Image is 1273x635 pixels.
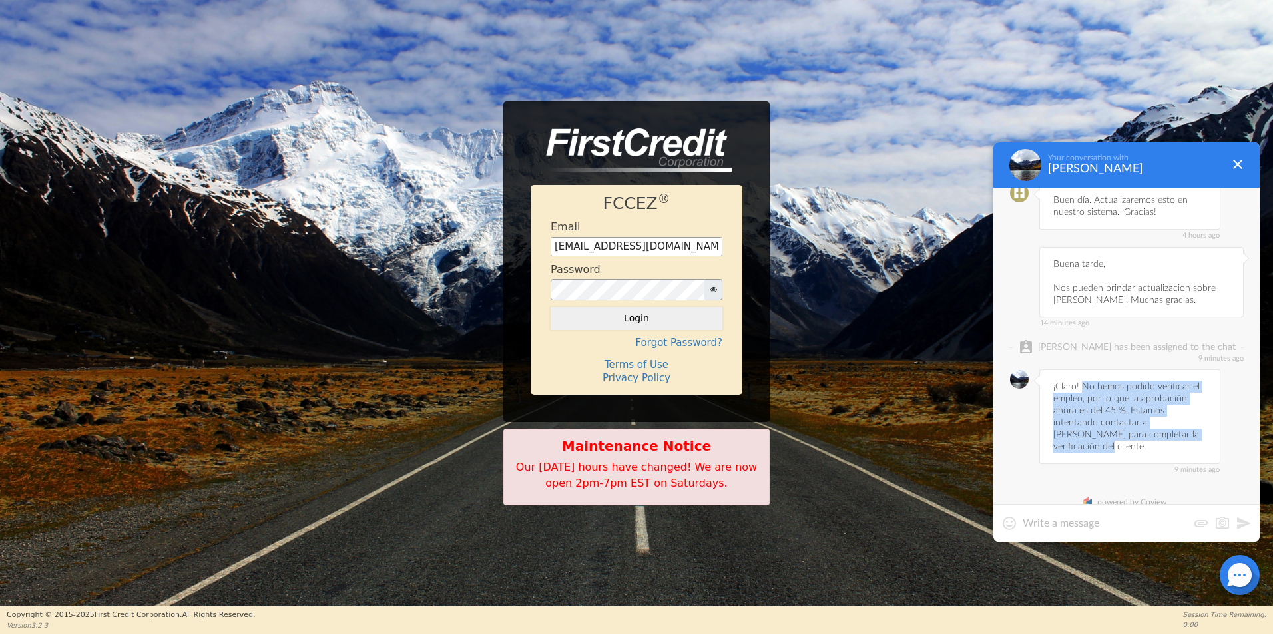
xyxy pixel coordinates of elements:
[551,220,580,233] h4: Email
[551,237,722,257] input: Enter email
[1039,369,1220,464] div: ¡Claro! No hemos podido verificar el empleo, por lo que la aprobación ahora es del 45 %. Estamos ...
[1009,355,1244,363] span: 9 minutes ago
[551,263,601,276] h4: Password
[182,610,255,619] span: All Rights Reserved.
[551,194,722,214] h1: FCCEZ
[551,372,722,384] h4: Privacy Policy
[7,610,255,621] p: Copyright © 2015- 2025 First Credit Corporation.
[1039,247,1244,317] div: Buena tarde, Nos pueden brindar actualizacion sobre [PERSON_NAME]. Muchas gracias.
[551,337,722,349] h4: Forgot Password?
[1048,153,1222,162] div: Your conversation with
[551,359,722,371] h4: Terms of Use
[1040,319,1243,327] span: 14 minutes ago
[1183,620,1266,630] p: 0:00
[1040,232,1220,240] span: 4 hours ago
[658,192,670,206] sup: ®
[1075,492,1178,512] a: powered by Coview
[531,128,732,172] img: logo-CMu_cnol.png
[7,620,255,630] p: Version 3.2.3
[551,307,722,329] button: Login
[511,436,762,456] b: Maintenance Notice
[1040,466,1220,474] span: 9 minutes ago
[551,279,705,300] input: password
[1039,183,1220,230] div: Buen día. Actualizaremos esto en nuestro sistema. ¡Gracias!
[1183,610,1266,620] p: Session Time Remaining:
[1048,162,1222,176] div: [PERSON_NAME]
[516,461,757,489] span: Our [DATE] hours have changed! We are now open 2pm-7pm EST on Saturdays.
[1013,343,1241,352] span: [PERSON_NAME] has been assigned to the chat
